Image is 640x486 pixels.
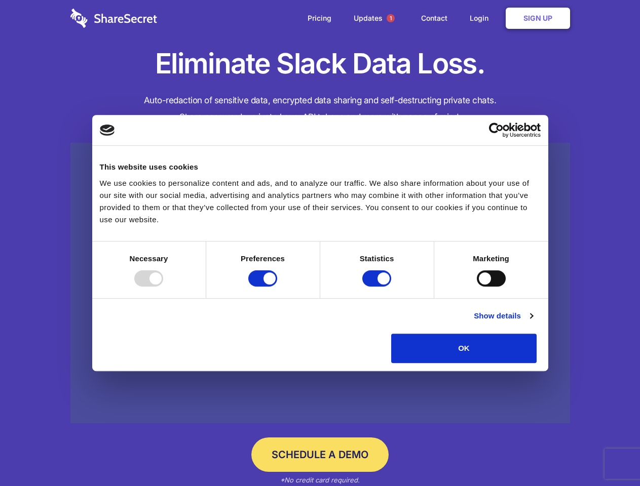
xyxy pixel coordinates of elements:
div: This website uses cookies [100,161,541,173]
a: Usercentrics Cookiebot - opens in a new window [452,123,541,138]
strong: Statistics [360,254,394,263]
strong: Preferences [241,254,285,263]
span: 1 [387,14,395,22]
button: OK [391,334,537,363]
h4: Auto-redaction of sensitive data, encrypted data sharing and self-destructing private chats. Shar... [70,92,570,126]
strong: Necessary [130,254,168,263]
a: Pricing [297,3,342,34]
a: Contact [411,3,458,34]
a: Schedule a Demo [251,437,389,472]
strong: Marketing [473,254,509,263]
h1: Eliminate Slack Data Loss. [70,46,570,82]
img: logo-wordmark-white-trans-d4663122ce5f474addd5e946df7df03e33cb6a1c49d2221995e7729f52c070b2.svg [70,9,157,28]
em: *No credit card required. [280,476,360,484]
a: Wistia video thumbnail [70,143,570,424]
a: Login [460,3,504,34]
div: We use cookies to personalize content and ads, and to analyze our traffic. We also share informat... [100,177,541,226]
a: Show details [474,310,533,322]
img: logo [100,125,115,136]
a: Sign Up [506,8,570,29]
